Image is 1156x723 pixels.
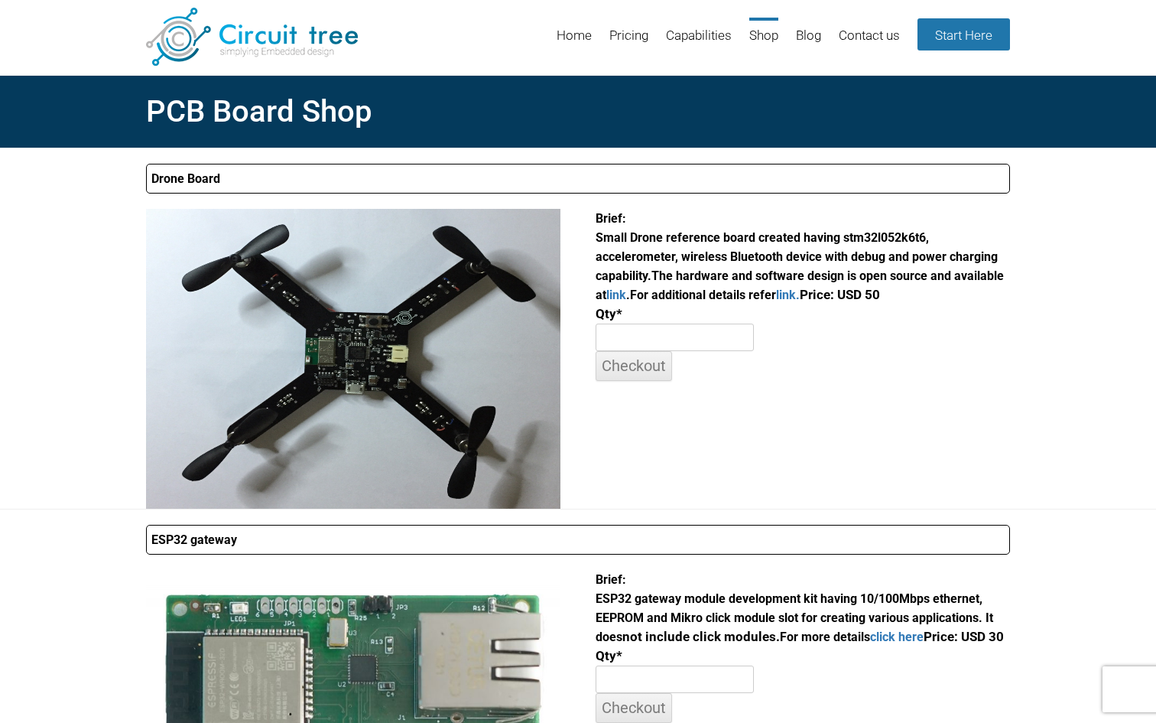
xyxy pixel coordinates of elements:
a: click here [870,630,924,644]
a: link. [776,288,800,302]
a: Shop [749,18,778,67]
a: Home [557,18,592,67]
span: ESP32 gateway module development kit having 10/100Mbps ethernet, EEPROM and Mikro click module sl... [596,572,993,644]
div: Price: USD 50 Qty [596,209,1010,381]
a: Contact us [839,18,900,67]
h1: PCB Board Shop [146,89,1010,135]
div: not include click modules. Price: USD 30 Qty [596,570,1010,723]
span: For additional details refer [630,288,800,302]
summary: Drone Board [146,164,1010,194]
a: link [606,288,626,302]
span: Brief: Small Drone reference board created having stm32l052k6t6, accelerometer, wireless Bluetoot... [596,211,998,283]
a: Start Here [917,18,1010,50]
a: Capabilities [666,18,732,67]
input: Checkout [596,351,672,381]
span: For more details [780,630,924,644]
span: The hardware and software design is open source and available at . [596,269,1004,302]
img: Circuit Tree [146,8,358,66]
summary: ESP32 gateway [146,525,1010,555]
a: Pricing [609,18,648,67]
span: Brief: [596,572,626,587]
input: Checkout [596,693,672,723]
a: Blog [796,18,821,67]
